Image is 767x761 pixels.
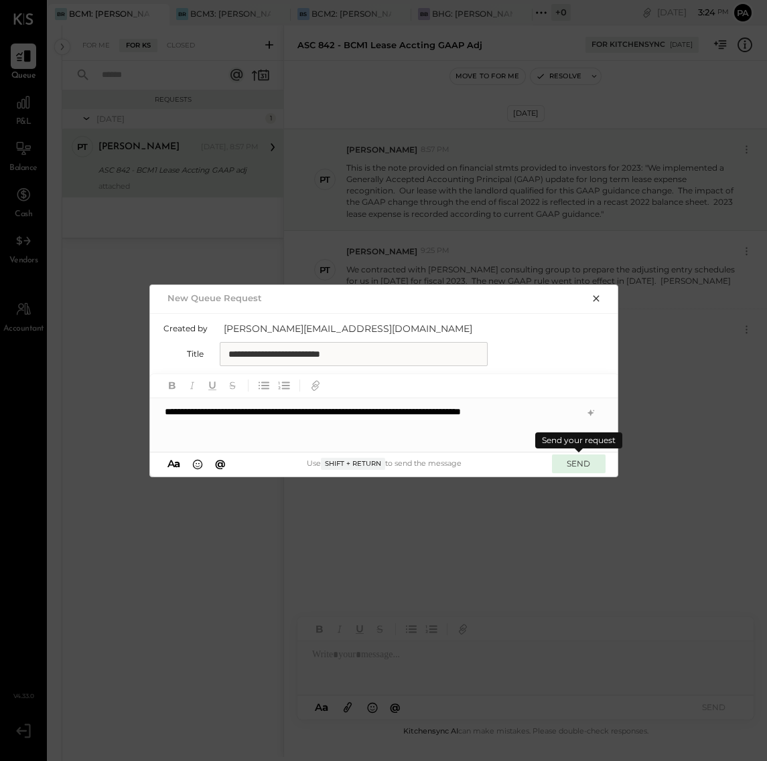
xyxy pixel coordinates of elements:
[167,292,262,303] h2: New Queue Request
[224,322,492,335] span: [PERSON_NAME][EMAIL_ADDRESS][DOMAIN_NAME]
[535,432,622,448] div: Send your request
[211,456,230,471] button: @
[163,349,204,359] label: Title
[204,377,221,394] button: Underline
[321,458,385,470] span: Shift + Return
[174,457,180,470] span: a
[163,377,181,394] button: Bold
[255,377,273,394] button: Unordered List
[184,377,201,394] button: Italic
[230,458,539,470] div: Use to send the message
[552,454,606,473] button: SEND
[307,377,324,394] button: Add URL
[275,377,293,394] button: Ordered List
[215,457,226,470] span: @
[224,377,241,394] button: Strikethrough
[163,456,185,471] button: Aa
[163,323,208,333] label: Created by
